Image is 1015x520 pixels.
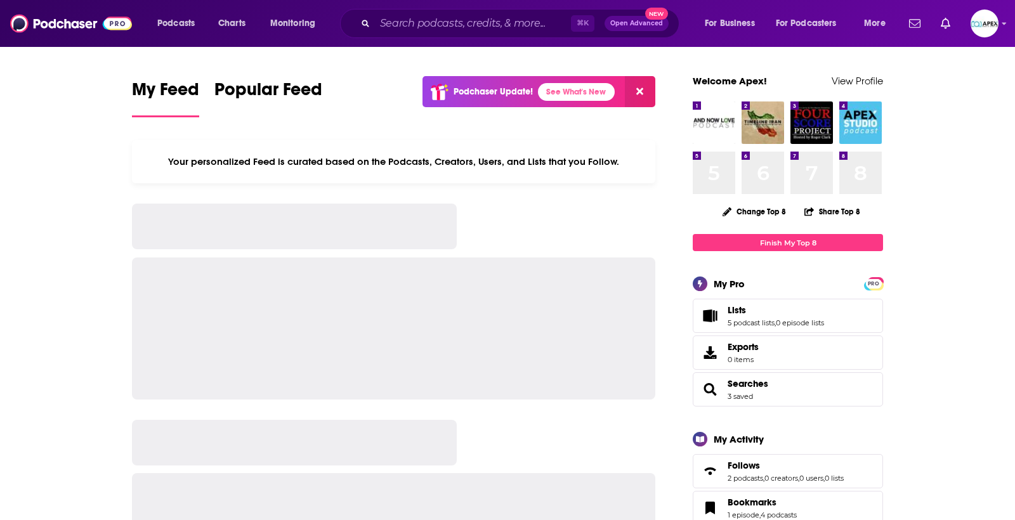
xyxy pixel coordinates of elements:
a: 3 saved [728,392,753,401]
a: 5 podcast lists [728,318,775,327]
a: Searches [728,378,768,389]
img: The Apex Studio Podcast [839,101,882,144]
span: For Business [705,15,755,32]
span: 0 items [728,355,759,364]
p: Podchaser Update! [454,86,533,97]
span: For Podcasters [776,15,837,32]
span: New [645,8,668,20]
div: My Activity [714,433,764,445]
a: Bookmarks [697,499,723,517]
span: , [798,474,799,483]
a: 0 lists [825,474,844,483]
span: Open Advanced [610,20,663,27]
a: See What's New [538,83,615,101]
a: 2 podcasts [728,474,763,483]
a: Lists [728,304,824,316]
button: open menu [768,13,855,34]
img: Timeline Iran [742,101,784,144]
a: 0 episode lists [776,318,824,327]
a: 0 creators [764,474,798,483]
button: Share Top 8 [804,199,861,224]
span: , [823,474,825,483]
img: The Fourscore Project [790,101,833,144]
div: Search podcasts, credits, & more... [352,9,691,38]
button: open menu [148,13,211,34]
span: Searches [693,372,883,406]
img: User Profile [971,10,999,37]
input: Search podcasts, credits, & more... [375,13,571,34]
div: Your personalized Feed is curated based on the Podcasts, Creators, Users, and Lists that you Follow. [132,140,655,183]
span: Bookmarks [728,497,776,508]
a: Charts [210,13,253,34]
span: Lists [728,304,746,316]
button: Change Top 8 [715,204,794,219]
a: Lists [697,307,723,325]
span: Logged in as Apex [971,10,999,37]
a: PRO [866,278,881,288]
a: View Profile [832,75,883,87]
a: Follows [697,462,723,480]
span: , [759,510,761,519]
a: Show notifications dropdown [936,13,955,34]
span: Charts [218,15,246,32]
span: Monitoring [270,15,315,32]
a: 0 users [799,474,823,483]
span: Lists [693,299,883,333]
span: Exports [728,341,759,353]
a: 4 podcasts [761,510,797,519]
span: ⌘ K [571,15,594,32]
span: Podcasts [157,15,195,32]
img: Podchaser - Follow, Share and Rate Podcasts [10,11,132,36]
span: , [775,318,776,327]
a: My Feed [132,79,199,117]
button: open menu [261,13,332,34]
button: open menu [696,13,771,34]
span: More [864,15,886,32]
a: Popular Feed [214,79,322,117]
button: open menu [855,13,901,34]
span: Follows [693,454,883,488]
span: Exports [697,344,723,361]
a: Bookmarks [728,497,797,508]
span: My Feed [132,79,199,108]
a: 1 episode [728,510,759,519]
div: My Pro [714,278,745,290]
span: PRO [866,279,881,289]
img: And Now Love Podcast [693,101,735,144]
span: Popular Feed [214,79,322,108]
button: Show profile menu [971,10,999,37]
a: Finish My Top 8 [693,234,883,251]
span: Follows [728,460,760,471]
a: Searches [697,380,723,398]
span: , [763,474,764,483]
a: Show notifications dropdown [904,13,926,34]
button: Open AdvancedNew [605,16,669,31]
a: Follows [728,460,844,471]
a: Exports [693,335,883,370]
a: Welcome Apex! [693,75,767,87]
